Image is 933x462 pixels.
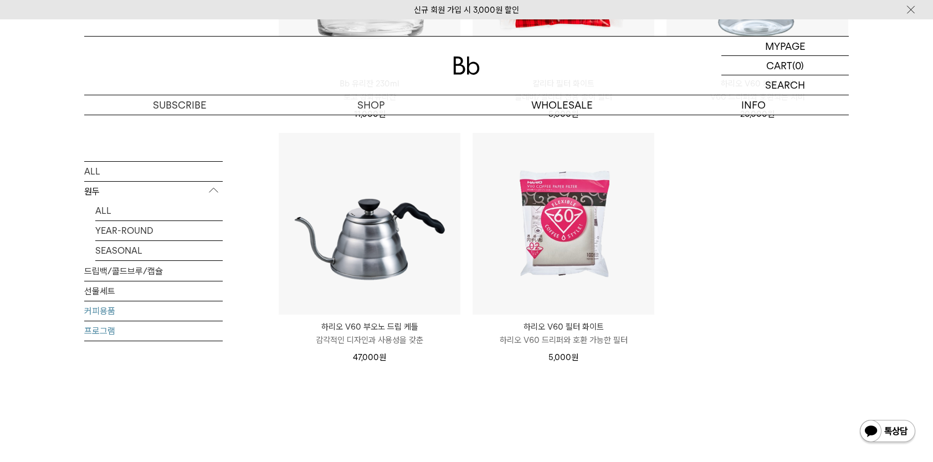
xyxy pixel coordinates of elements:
span: 20,000 [740,109,775,119]
p: SEARCH [765,75,805,95]
p: 하리오 V60 부오노 드립 케틀 [279,320,460,333]
a: SHOP [275,95,466,115]
a: 하리오 V60 부오노 드립 케틀 감각적인 디자인과 사용성을 갖춘 [279,320,460,347]
a: 드립백/콜드브루/캡슐 [84,261,223,280]
p: INFO [658,95,849,115]
p: 하리오 V60 필터 화이트 [473,320,654,333]
img: 로고 [453,57,480,75]
span: 원 [378,109,386,119]
span: 원 [571,352,578,362]
a: SEASONAL [95,240,223,260]
a: CART (0) [721,56,849,75]
p: 하리오 V60 드리퍼와 호환 가능한 필터 [473,333,654,347]
a: 프로그램 [84,321,223,340]
span: 5,000 [548,352,578,362]
p: 감각적인 디자인과 사용성을 갖춘 [279,333,460,347]
span: 5,000 [548,109,578,119]
a: ALL [84,161,223,181]
a: MYPAGE [721,37,849,56]
a: 선물세트 [84,281,223,300]
p: 원두 [84,181,223,201]
span: 원 [571,109,578,119]
span: 11,000 [354,109,386,119]
a: 커피용품 [84,301,223,320]
p: WHOLESALE [466,95,658,115]
a: SUBSCRIBE [84,95,275,115]
a: ALL [95,201,223,220]
img: 하리오 V60 부오노 드립 케틀 [279,133,460,315]
span: 원 [767,109,775,119]
img: 하리오 V60 필터 화이트 [473,133,654,315]
a: YEAR-ROUND [95,220,223,240]
p: (0) [792,56,804,75]
span: 47,000 [353,352,386,362]
span: 원 [379,352,386,362]
p: MYPAGE [765,37,806,55]
a: 하리오 V60 필터 화이트 하리오 V60 드리퍼와 호환 가능한 필터 [473,320,654,347]
a: 신규 회원 가입 시 3,000원 할인 [414,5,519,15]
img: 카카오톡 채널 1:1 채팅 버튼 [859,419,916,445]
p: CART [766,56,792,75]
